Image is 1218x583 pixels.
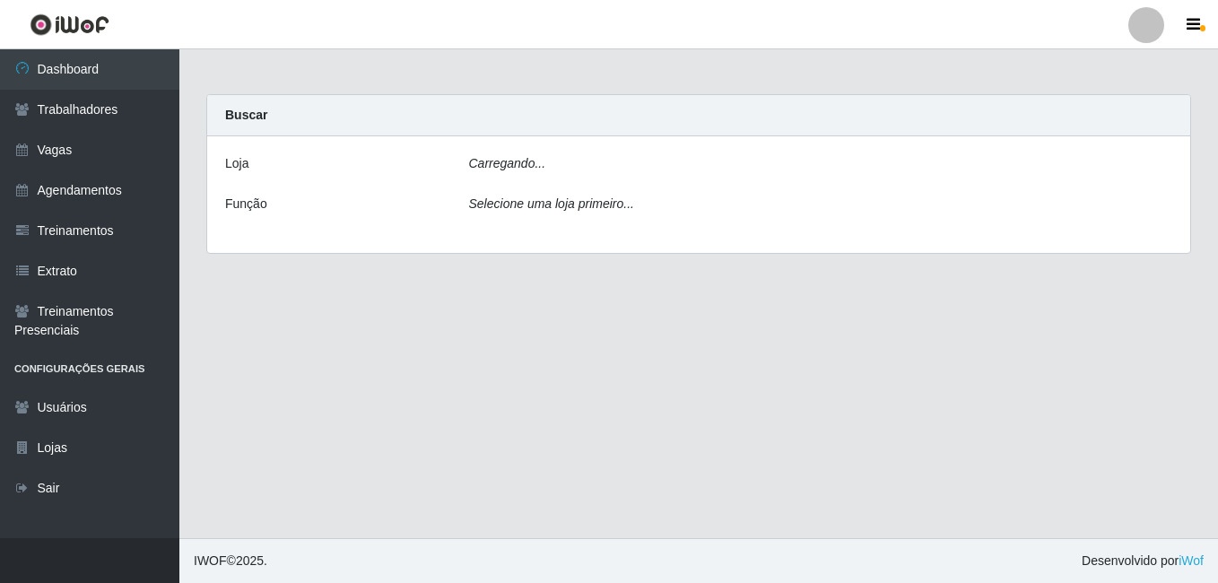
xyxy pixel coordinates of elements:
[225,195,267,213] label: Função
[194,552,267,570] span: © 2025 .
[1179,553,1204,568] a: iWof
[225,108,267,122] strong: Buscar
[469,196,634,211] i: Selecione uma loja primeiro...
[469,156,546,170] i: Carregando...
[1082,552,1204,570] span: Desenvolvido por
[225,154,248,173] label: Loja
[30,13,109,36] img: CoreUI Logo
[194,553,227,568] span: IWOF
